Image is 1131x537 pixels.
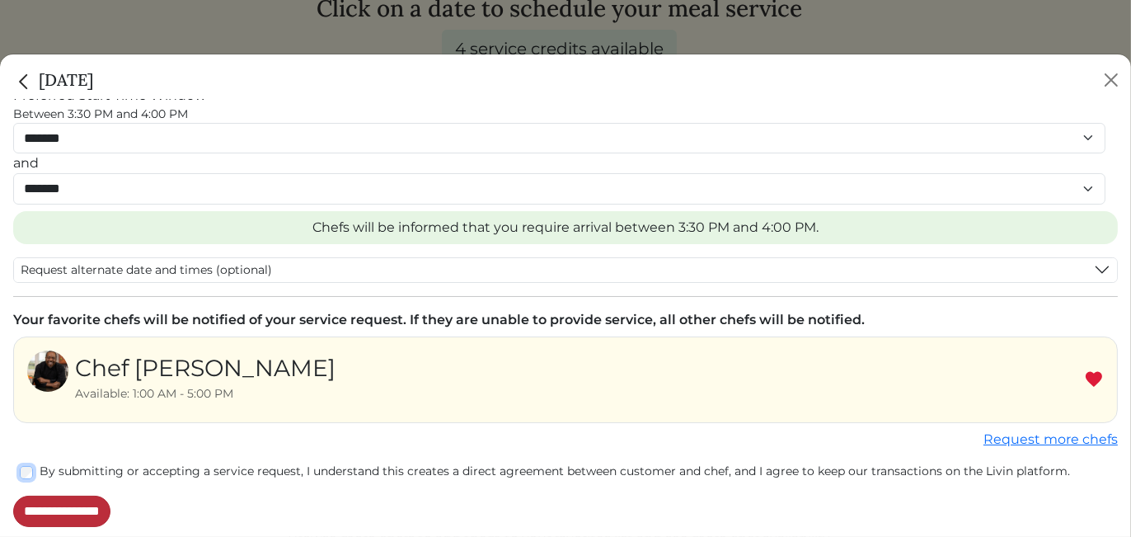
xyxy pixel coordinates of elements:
[1084,370,1104,389] img: Remove Favorite chef
[13,69,39,90] a: Close
[13,106,1118,123] div: Between 3:30 PM and 4:00 PM
[75,351,336,385] div: Chef [PERSON_NAME]
[40,463,1118,480] label: By submitting or accepting a service request, I understand this creates a direct agreement betwee...
[27,351,68,392] img: a8ea2348a1285081249d78c679538599
[21,261,272,279] span: Request alternate date and times (optional)
[75,385,336,403] div: Available: 1:00 AM - 5:00 PM
[1098,67,1124,93] button: Close
[983,431,1118,447] a: Request more chefs
[14,258,1117,282] button: Request alternate date and times (optional)
[13,310,1118,330] div: Your favorite chefs will be notified of your service request. If they are unable to provide servi...
[13,153,39,173] label: and
[13,71,35,92] img: back_caret-0738dc900bf9763b5e5a40894073b948e17d9601fd527fca9689b06ce300169f.svg
[13,68,93,92] h5: [DATE]
[13,211,1118,244] div: Chefs will be informed that you require arrival between 3:30 PM and 4:00 PM.
[27,351,336,409] a: Chef [PERSON_NAME] Available: 1:00 AM - 5:00 PM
